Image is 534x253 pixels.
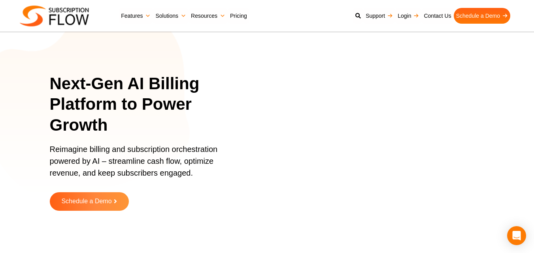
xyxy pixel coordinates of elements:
a: Solutions [153,8,189,24]
a: Support [363,8,395,24]
div: Open Intercom Messenger [507,226,526,245]
a: Pricing [228,8,249,24]
a: Features [119,8,153,24]
h1: Next-Gen AI Billing Platform to Power Growth [50,73,247,136]
p: Reimagine billing and subscription orchestration powered by AI – streamline cash flow, optimize r... [50,143,237,187]
a: Login [395,8,421,24]
span: Schedule a Demo [61,198,111,205]
a: Schedule a Demo [50,192,129,211]
a: Resources [189,8,228,24]
a: Schedule a Demo [454,8,510,24]
img: Subscriptionflow [20,6,89,26]
a: Contact Us [421,8,453,24]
